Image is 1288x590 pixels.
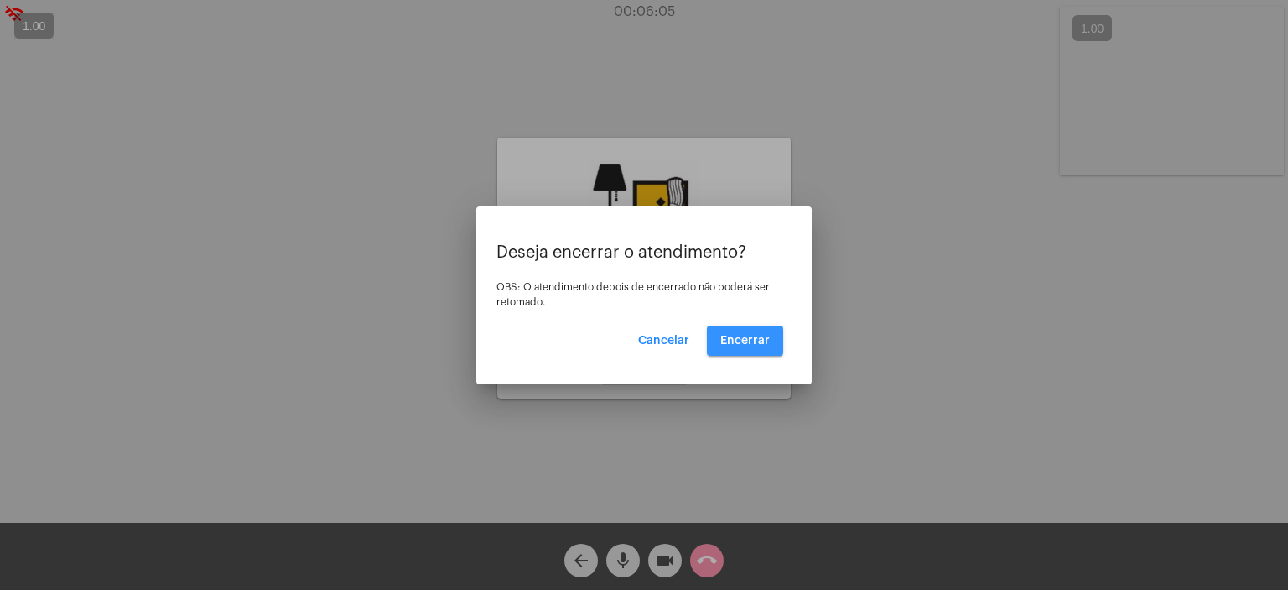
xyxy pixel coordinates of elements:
[720,335,770,347] span: Encerrar
[707,326,783,356] button: Encerrar
[496,243,792,262] p: Deseja encerrar o atendimento?
[625,326,703,356] button: Cancelar
[496,282,770,307] span: OBS: O atendimento depois de encerrado não poderá ser retomado.
[638,335,689,347] span: Cancelar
